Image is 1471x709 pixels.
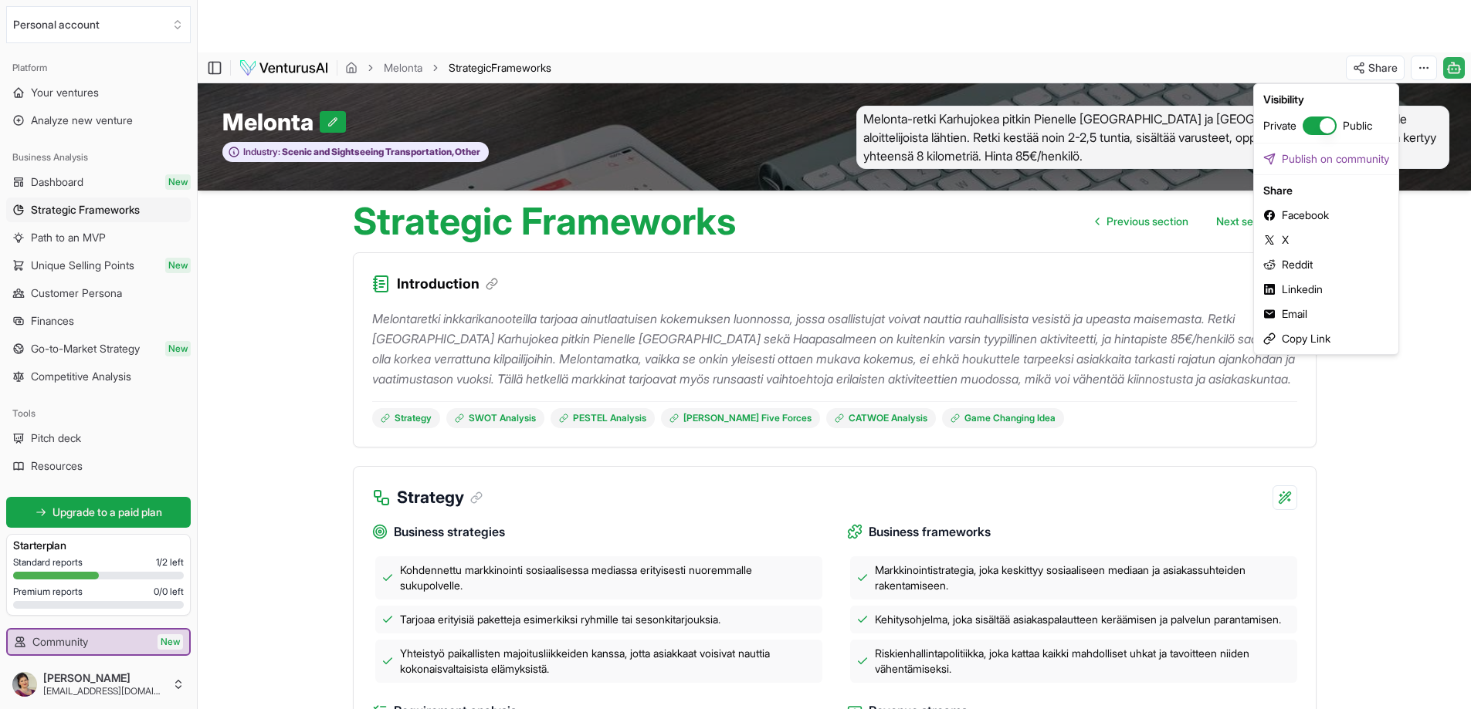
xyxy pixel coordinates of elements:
[154,586,184,598] span: 0 / 0 left
[446,408,544,428] a: SWOT Analysis
[31,313,74,329] span: Finances
[1257,228,1395,252] button: X
[384,60,422,76] a: Melonta
[345,60,551,76] nav: breadcrumb
[491,61,551,74] span: Frameworks
[1257,178,1395,203] div: Share
[394,522,505,542] span: Business strategies
[43,671,166,685] span: [PERSON_NAME]
[400,562,816,593] span: Kohdennettu markkinointi sosiaalisessa mediassa erityisesti nuoremmalle sukupolvelle.
[31,85,99,100] span: Your ventures
[31,430,81,446] span: Pitch deck
[826,408,936,428] a: CATWOE Analysis
[31,113,133,128] span: Analyze new venture
[31,285,122,301] span: Customer Persona
[400,612,720,627] span: Tarjoaa erityisiä paketteja esimerkiksi ryhmille tai sesonkitarjouksia.
[43,685,166,697] span: [EMAIL_ADDRESS][DOMAIN_NAME]
[875,562,1291,593] span: Markkinointistrategia, joka keskittyy sosiaaliseen mediaan ja asiakassuhteiden rakentamiseen.
[1263,118,1296,133] span: Private
[869,522,991,542] span: Business frameworks
[31,174,83,190] span: Dashboard
[661,408,820,428] a: [PERSON_NAME] Five Forces
[1257,203,1395,228] button: Facebook
[397,273,498,295] h3: Introduction
[243,146,280,158] span: Industry:
[280,146,480,158] span: Scenic and Sightseeing Transportation, Other
[1257,326,1395,351] div: Copy Link
[156,556,184,569] span: 1 / 2 left
[32,634,88,650] span: Community
[1204,206,1301,237] a: Go to next page
[400,646,816,677] span: Yhteistyö paikallisten majoitusliikkeiden kanssa, jotta asiakkaat voisivat nauttia kokonaisvaltai...
[13,556,83,569] span: Standard reports
[31,369,131,384] span: Competitive Analysis
[12,672,37,697] img: ACg8ocJz9tH8rpKQcrSR2mLlhexk7Aa3YpgzCaVgRuv8_xvCmG2Q2knt=s96-c
[1343,118,1372,133] span: Public
[165,174,191,190] span: New
[6,6,191,43] button: Select an organization
[31,458,83,474] span: Resources
[397,485,483,510] h3: Strategy
[239,59,329,77] img: logo
[1257,252,1395,277] button: Reddit
[222,108,320,136] span: Melonta
[1368,60,1398,76] span: Share
[372,309,1297,389] p: Melontaretki inkkarikanooteilla tarjoaa ainutlaatuisen kokemuksen luonnossa, jossa osallistujat v...
[1257,277,1395,302] button: Linkedin
[31,230,106,245] span: Path to an MVP
[6,145,191,170] div: Business Analysis
[31,202,140,218] span: Strategic Frameworks
[13,538,184,553] h3: Starter plan
[875,612,1281,627] span: Kehitysohjelma, joka sisältää asiakaspalautteen keräämisen ja palvelun parantamisen.
[1257,302,1395,326] button: Email
[353,203,736,240] h1: Strategic Frameworks
[875,646,1291,677] span: Riskienhallintapolitiikka, joka kattaa kaikki mahdolliset uhkat ja tavoitteen niiden vähentämiseksi.
[449,60,551,76] span: Strategic
[165,258,191,273] span: New
[1083,206,1201,237] a: Go to previous page
[551,408,655,428] a: PESTEL Analysis
[1216,214,1278,229] span: Next section
[1257,147,1395,171] a: Publish on community
[165,341,191,356] span: New
[1083,206,1301,237] nav: pagination
[53,505,162,520] span: Upgrade to a paid plan
[13,586,83,598] span: Premium reports
[1257,87,1395,112] div: Visibility
[1107,214,1188,229] span: Previous section
[942,408,1064,428] a: Game Changing Idea
[856,106,1449,169] span: Melonta-retki Karhujokea pitkin Pienelle [GEOGRAPHIC_DATA] ja [GEOGRAPHIC_DATA], sopii kaikille a...
[31,341,140,356] span: Go-to-Market Strategy
[6,401,191,426] div: Tools
[6,56,191,80] div: Platform
[158,634,183,650] span: New
[372,408,440,428] a: Strategy
[31,258,134,273] span: Unique Selling Points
